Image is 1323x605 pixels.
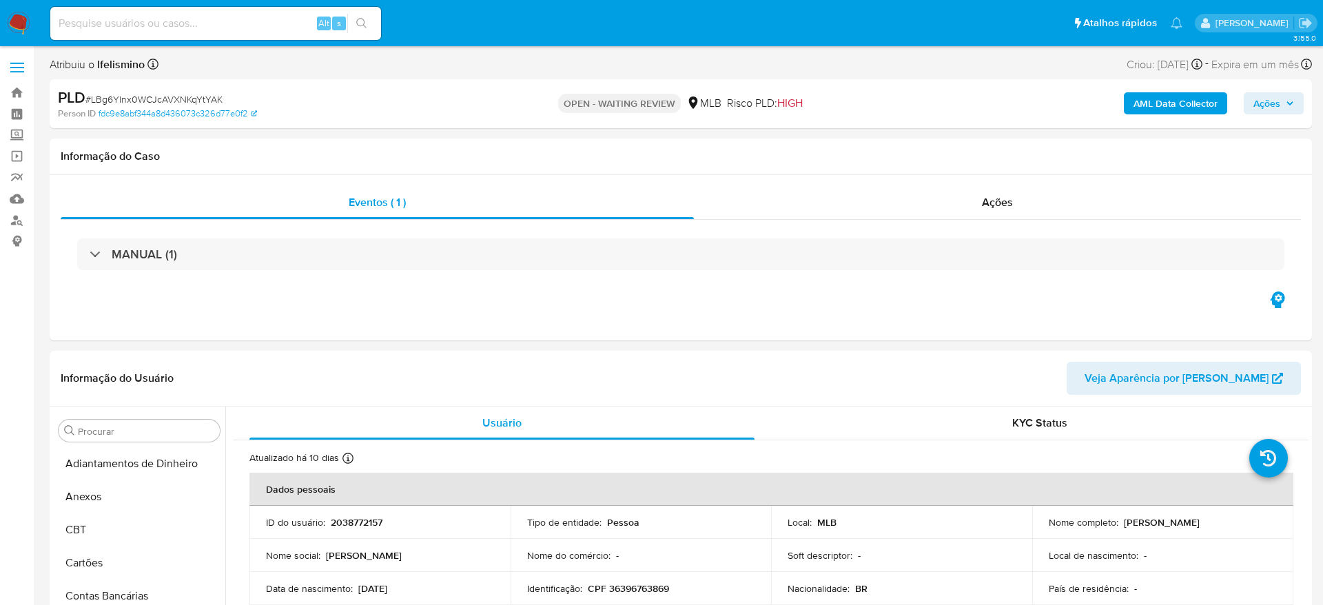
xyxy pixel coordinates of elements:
[1134,92,1218,114] b: AML Data Collector
[58,86,85,108] b: PLD
[347,14,376,33] button: search-icon
[53,447,225,480] button: Adiantamentos de Dinheiro
[1244,92,1304,114] button: Ações
[858,549,861,562] p: -
[1049,549,1138,562] p: Local de nascimento :
[78,425,214,438] input: Procurar
[266,549,320,562] p: Nome social :
[1253,92,1280,114] span: Ações
[112,247,177,262] h3: MANUAL (1)
[61,150,1301,163] h1: Informação do Caso
[1216,17,1293,30] p: laisa.felismino@mercadolivre.com
[855,582,868,595] p: BR
[1171,17,1182,29] a: Notificações
[53,480,225,513] button: Anexos
[50,14,381,32] input: Pesquise usuários ou casos...
[61,371,174,385] h1: Informação do Usuário
[1067,362,1301,395] button: Veja Aparência por [PERSON_NAME]
[1124,92,1227,114] button: AML Data Collector
[326,549,402,562] p: [PERSON_NAME]
[1298,16,1313,30] a: Sair
[266,582,353,595] p: Data de nascimento :
[53,513,225,546] button: CBT
[788,549,852,562] p: Soft descriptor :
[777,95,803,111] span: HIGH
[1012,415,1067,431] span: KYC Status
[788,582,850,595] p: Nacionalidade :
[482,415,522,431] span: Usuário
[817,516,837,529] p: MLB
[1127,55,1202,74] div: Criou: [DATE]
[1085,362,1269,395] span: Veja Aparência por [PERSON_NAME]
[349,194,406,210] span: Eventos ( 1 )
[1211,57,1299,72] span: Expira em um mês
[982,194,1013,210] span: Ações
[318,17,329,30] span: Alt
[588,582,669,595] p: CPF 36396763869
[1083,16,1157,30] span: Atalhos rápidos
[1049,516,1118,529] p: Nome completo :
[788,516,812,529] p: Local :
[358,582,387,595] p: [DATE]
[527,582,582,595] p: Identificação :
[53,546,225,580] button: Cartões
[527,516,602,529] p: Tipo de entidade :
[331,516,382,529] p: 2038772157
[249,451,339,464] p: Atualizado há 10 dias
[727,96,803,111] span: Risco PLD:
[1205,55,1209,74] span: -
[249,473,1293,506] th: Dados pessoais
[77,238,1284,270] div: MANUAL (1)
[1134,582,1137,595] p: -
[527,549,611,562] p: Nome do comércio :
[1124,516,1200,529] p: [PERSON_NAME]
[50,57,145,72] span: Atribuiu o
[607,516,639,529] p: Pessoa
[58,107,96,120] b: Person ID
[85,92,223,106] span: # LBg6YInx0WCJcAVXNKqYtYAK
[616,549,619,562] p: -
[1144,549,1147,562] p: -
[64,425,75,436] button: Procurar
[558,94,681,113] p: OPEN - WAITING REVIEW
[337,17,341,30] span: s
[99,107,257,120] a: fdc9e8abf344a8d436073c326d77e0f2
[1049,582,1129,595] p: País de residência :
[266,516,325,529] p: ID do usuário :
[94,57,145,72] b: lfelismino
[686,96,721,111] div: MLB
